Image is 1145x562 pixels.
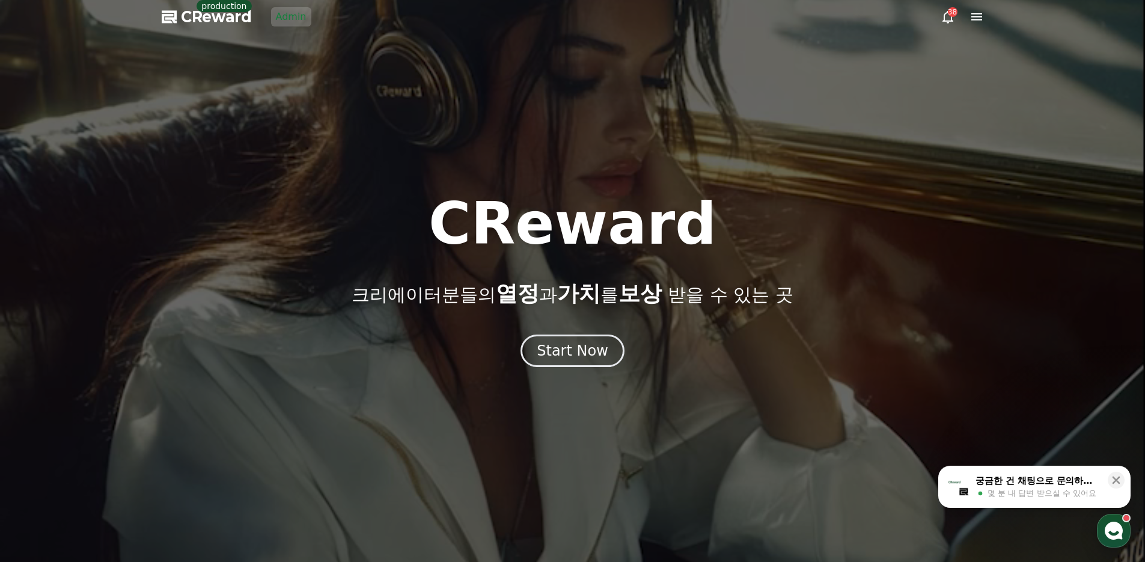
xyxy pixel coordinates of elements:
p: 크리에이터분들의 과 를 받을 수 있는 곳 [352,282,793,306]
a: 38 [941,10,955,24]
span: CReward [181,7,252,26]
div: Start Now [537,341,608,360]
div: 38 [948,7,957,17]
span: 가치 [557,281,600,306]
h1: CReward [429,195,716,253]
span: 보상 [618,281,662,306]
a: Admin [271,7,311,26]
button: Start Now [521,335,624,367]
a: CReward [162,7,252,26]
span: 열정 [496,281,539,306]
a: Start Now [521,347,624,358]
